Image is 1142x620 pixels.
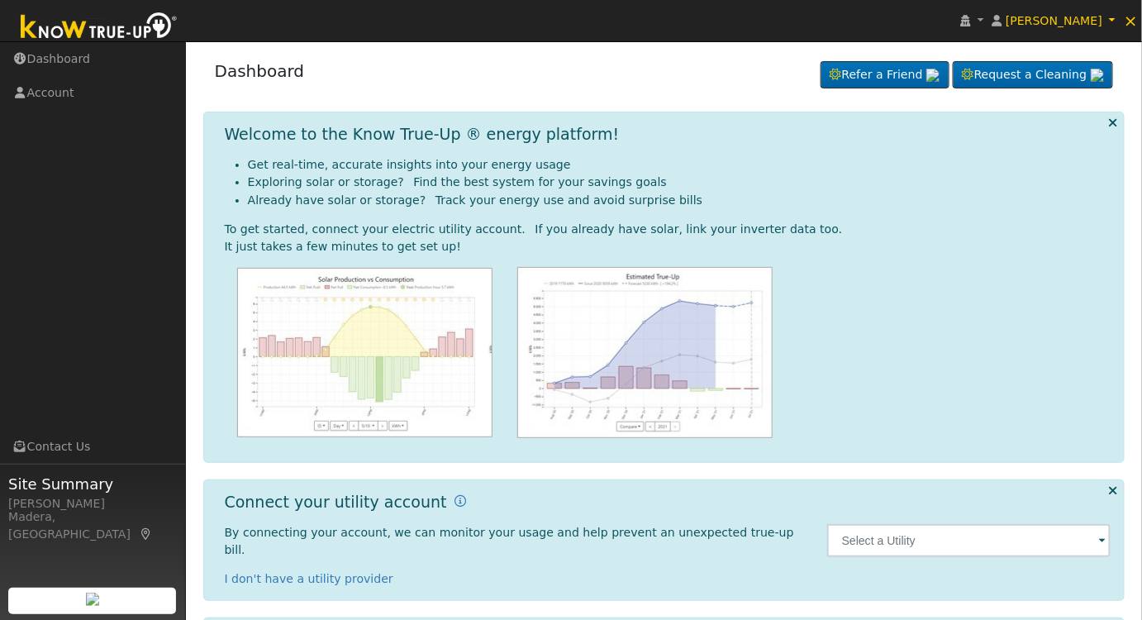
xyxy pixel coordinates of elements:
input: Select a Utility [827,524,1111,557]
span: [PERSON_NAME] [1006,14,1102,27]
a: I don't have a utility provider [225,572,393,585]
a: Dashboard [215,61,305,81]
div: To get started, connect your electric utility account. If you already have solar, link your inver... [225,221,1111,238]
h1: Connect your utility account [225,493,447,512]
a: Refer a Friend [821,61,949,89]
span: Site Summary [8,473,177,495]
div: It just takes a few minutes to get set up! [225,238,1111,255]
img: retrieve [86,593,99,606]
a: Request a Cleaning [953,61,1113,89]
li: Already have solar or storage? Track your energy use and avoid surprise bills [248,192,1111,209]
span: By connecting your account, we can monitor your usage and help prevent an unexpected true-up bill. [225,526,794,556]
img: retrieve [1091,69,1104,82]
h1: Welcome to the Know True-Up ® energy platform! [225,125,620,144]
img: Know True-Up [12,9,186,46]
span: × [1124,11,1138,31]
li: Exploring solar or storage? Find the best system for your savings goals [248,174,1111,191]
div: [PERSON_NAME] [8,495,177,513]
img: retrieve [926,69,940,82]
div: Madera, [GEOGRAPHIC_DATA] [8,508,177,543]
a: Map [139,527,154,541]
li: Get real-time, accurate insights into your energy usage [248,156,1111,174]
